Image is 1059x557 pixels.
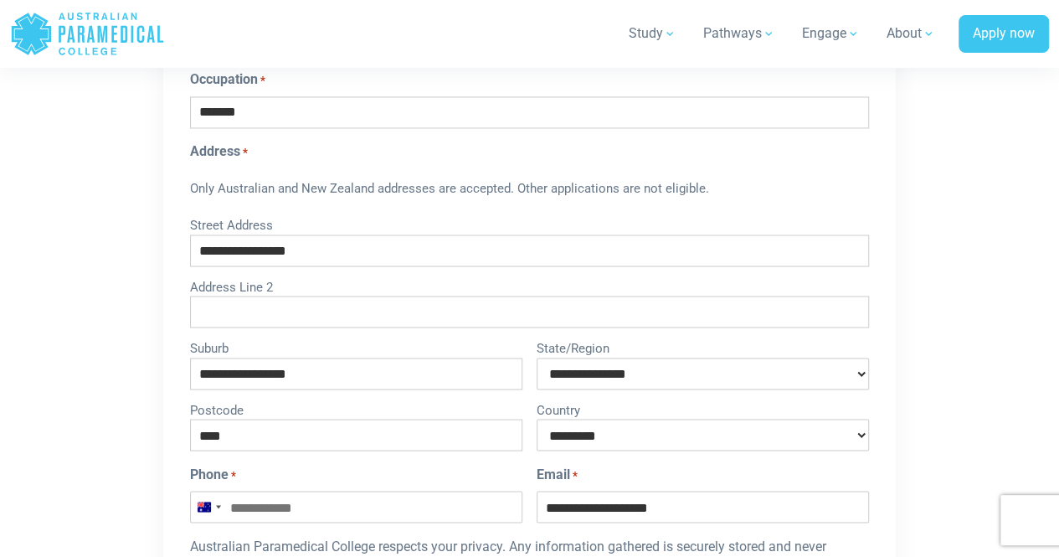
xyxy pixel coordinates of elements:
label: Email [537,464,578,484]
label: Country [537,396,869,420]
button: Selected country [191,492,226,522]
label: Suburb [190,334,522,358]
a: Australian Paramedical College [10,7,165,61]
legend: Address [190,142,869,162]
a: About [877,10,945,57]
a: Apply now [959,15,1049,54]
label: State/Region [537,334,869,358]
a: Engage [792,10,870,57]
label: Phone [190,464,236,484]
div: Only Australian and New Zealand addresses are accepted. Other applications are not eligible. [190,168,869,212]
label: Postcode [190,396,522,420]
label: Occupation [190,70,265,90]
a: Study [619,10,686,57]
label: Street Address [190,211,869,235]
label: Address Line 2 [190,273,869,297]
a: Pathways [693,10,785,57]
